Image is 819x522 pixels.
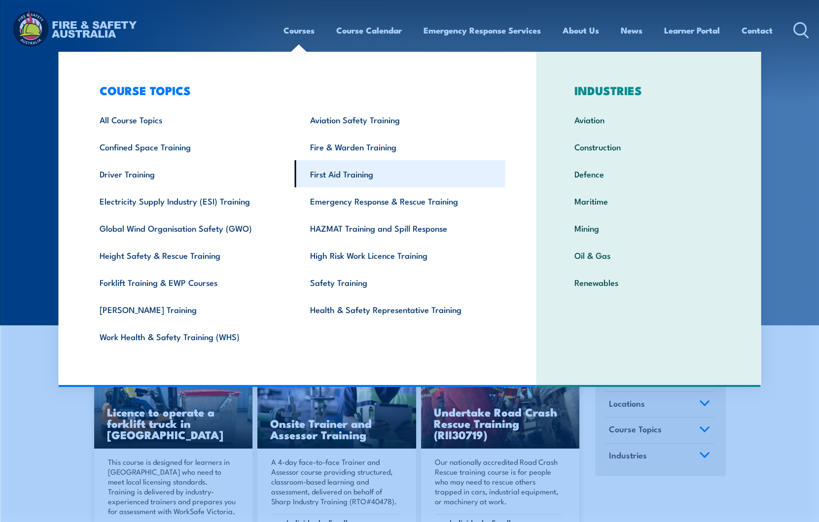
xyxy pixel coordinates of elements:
[421,360,580,449] img: Road Crash Rescue Training
[434,406,567,440] h3: Undertake Road Crash Rescue Training (RII30719)
[621,17,642,43] a: News
[295,160,505,187] a: First Aid Training
[295,269,505,296] a: Safety Training
[605,392,714,418] a: Locations
[559,242,738,269] a: Oil & Gas
[84,160,295,187] a: Driver Training
[295,296,505,323] a: Health & Safety Representative Training
[257,360,416,449] a: Onsite Trainer and Assessor Training
[84,187,295,214] a: Electricity Supply Industry (ESI) Training
[284,17,315,43] a: Courses
[559,187,738,214] a: Maritime
[424,17,541,43] a: Emergency Response Services
[609,422,662,436] span: Course Topics
[84,106,295,133] a: All Course Topics
[84,323,295,350] a: Work Health & Safety Training (WHS)
[271,457,399,506] p: A 4-day face-to-face Trainer and Assessor course providing structured, classroom-based learning a...
[257,360,416,449] img: Safety For Leaders
[84,133,295,160] a: Confined Space Training
[270,418,403,440] h3: Onsite Trainer and Assessor Training
[295,214,505,242] a: HAZMAT Training and Spill Response
[435,457,563,506] p: Our nationally accredited Road Crash Rescue training course is for people who may need to rescue ...
[609,397,645,410] span: Locations
[295,133,505,160] a: Fire & Warden Training
[295,106,505,133] a: Aviation Safety Training
[559,133,738,160] a: Construction
[559,269,738,296] a: Renewables
[295,242,505,269] a: High Risk Work Licence Training
[295,187,505,214] a: Emergency Response & Rescue Training
[605,444,714,469] a: Industries
[108,457,236,516] p: This course is designed for learners in [GEOGRAPHIC_DATA] who need to meet local licensing standa...
[94,360,253,449] img: Licence to operate a forklift truck Training
[563,17,599,43] a: About Us
[84,296,295,323] a: [PERSON_NAME] Training
[84,214,295,242] a: Global Wind Organisation Safety (GWO)
[84,269,295,296] a: Forklift Training & EWP Courses
[742,17,773,43] a: Contact
[336,17,402,43] a: Course Calendar
[559,214,738,242] a: Mining
[664,17,720,43] a: Learner Portal
[605,418,714,443] a: Course Topics
[84,83,505,97] h3: COURSE TOPICS
[559,83,738,97] h3: INDUSTRIES
[609,449,647,462] span: Industries
[84,242,295,269] a: Height Safety & Rescue Training
[421,360,580,449] a: Undertake Road Crash Rescue Training (RII30719)
[559,160,738,187] a: Defence
[107,406,240,440] h3: Licence to operate a forklift truck in [GEOGRAPHIC_DATA]
[94,360,253,449] a: Licence to operate a forklift truck in [GEOGRAPHIC_DATA]
[559,106,738,133] a: Aviation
